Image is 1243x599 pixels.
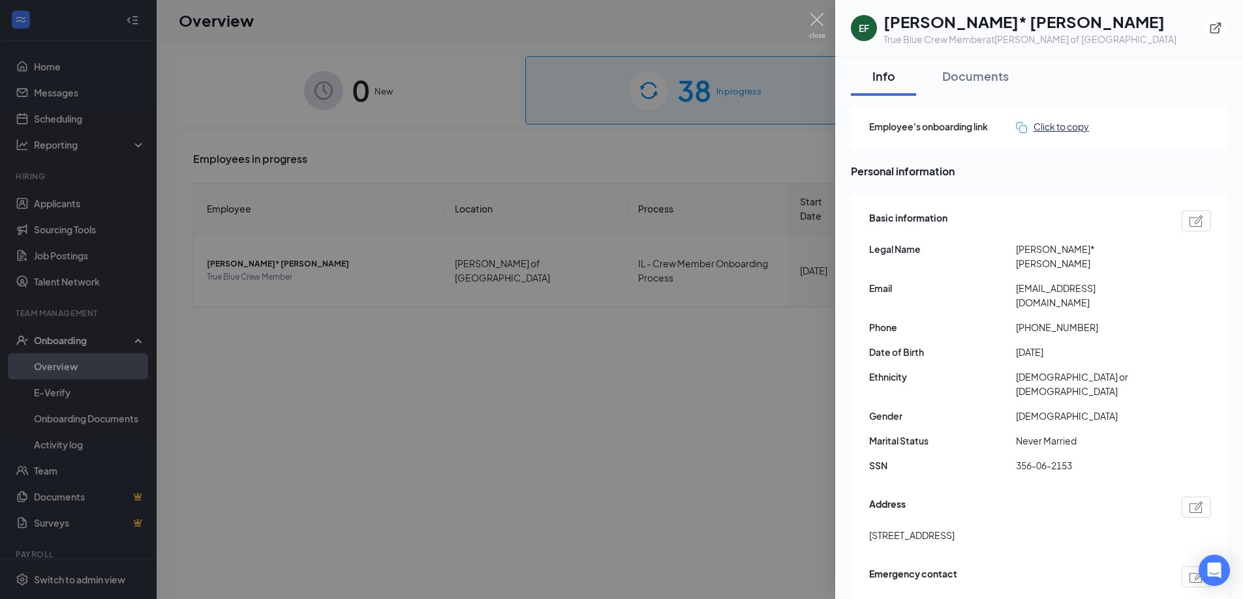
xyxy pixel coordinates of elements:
span: [DEMOGRAPHIC_DATA] or [DEMOGRAPHIC_DATA] [1016,370,1163,398]
span: Address [869,497,906,518]
button: ExternalLink [1204,16,1227,40]
div: Documents [942,68,1009,84]
span: Legal Name [869,242,1016,256]
span: Phone [869,320,1016,334]
span: 356-06-2153 [1016,458,1163,473]
span: [PHONE_NUMBER] [1016,320,1163,334]
svg: ExternalLink [1209,22,1222,35]
img: click-to-copy.71757273a98fde459dfc.svg [1016,122,1027,133]
span: Ethnicity [869,370,1016,384]
span: [DEMOGRAPHIC_DATA] [1016,409,1163,423]
div: Open Intercom Messenger [1199,555,1230,586]
span: Date of Birth [869,345,1016,359]
span: [PERSON_NAME]* [PERSON_NAME] [1016,242,1163,270]
span: Email [869,281,1016,295]
span: Emergency contact [869,566,957,587]
div: True Blue Crew Member at [PERSON_NAME] of [GEOGRAPHIC_DATA] [883,33,1176,46]
div: EF [859,22,869,35]
span: [EMAIL_ADDRESS][DOMAIN_NAME] [1016,281,1163,310]
span: Personal information [851,163,1227,179]
div: Info [864,68,903,84]
span: [DATE] [1016,345,1163,359]
span: Employee's onboarding link [869,119,1016,134]
span: Marital Status [869,433,1016,448]
span: SSN [869,458,1016,473]
span: Basic information [869,211,947,231]
span: Never Married [1016,433,1163,448]
h1: [PERSON_NAME]* [PERSON_NAME] [883,10,1176,33]
span: [STREET_ADDRESS] [869,528,955,542]
button: Click to copy [1016,119,1089,134]
span: Gender [869,409,1016,423]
